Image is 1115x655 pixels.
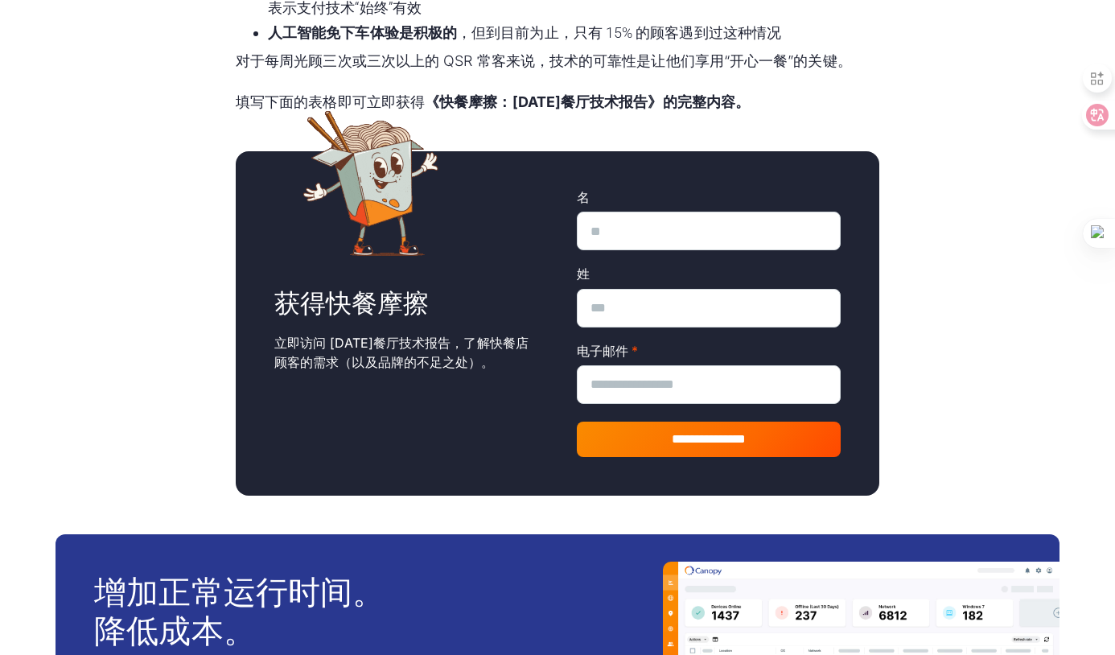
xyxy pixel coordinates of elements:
[274,335,529,370] font: 立即访问 [DATE]餐厅技术报告，了解快餐店顾客的需求（以及品牌的不足之处）。
[425,93,750,110] font: 《快餐摩擦：[DATE]餐厅技术报告》的完整内容。
[94,572,385,612] font: 增加正常运行时间。
[577,189,590,205] font: 名
[236,52,852,69] font: 对于每周光顾三次或三次以上的 QSR 常客来说，技术的可靠性是让他们享用“开心一餐”的关键。
[274,287,429,319] font: 获得快餐摩擦
[457,24,781,41] font: ，但到目前为止，只有 15% 的顾客遇到过这种情况
[268,24,457,41] font: 人工智能免下车体验是积极的
[577,266,590,282] font: 姓
[94,611,255,650] font: 降低成本。
[577,343,628,359] font: 电子邮件
[236,93,425,110] font: 填写下面的表格即可立即获得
